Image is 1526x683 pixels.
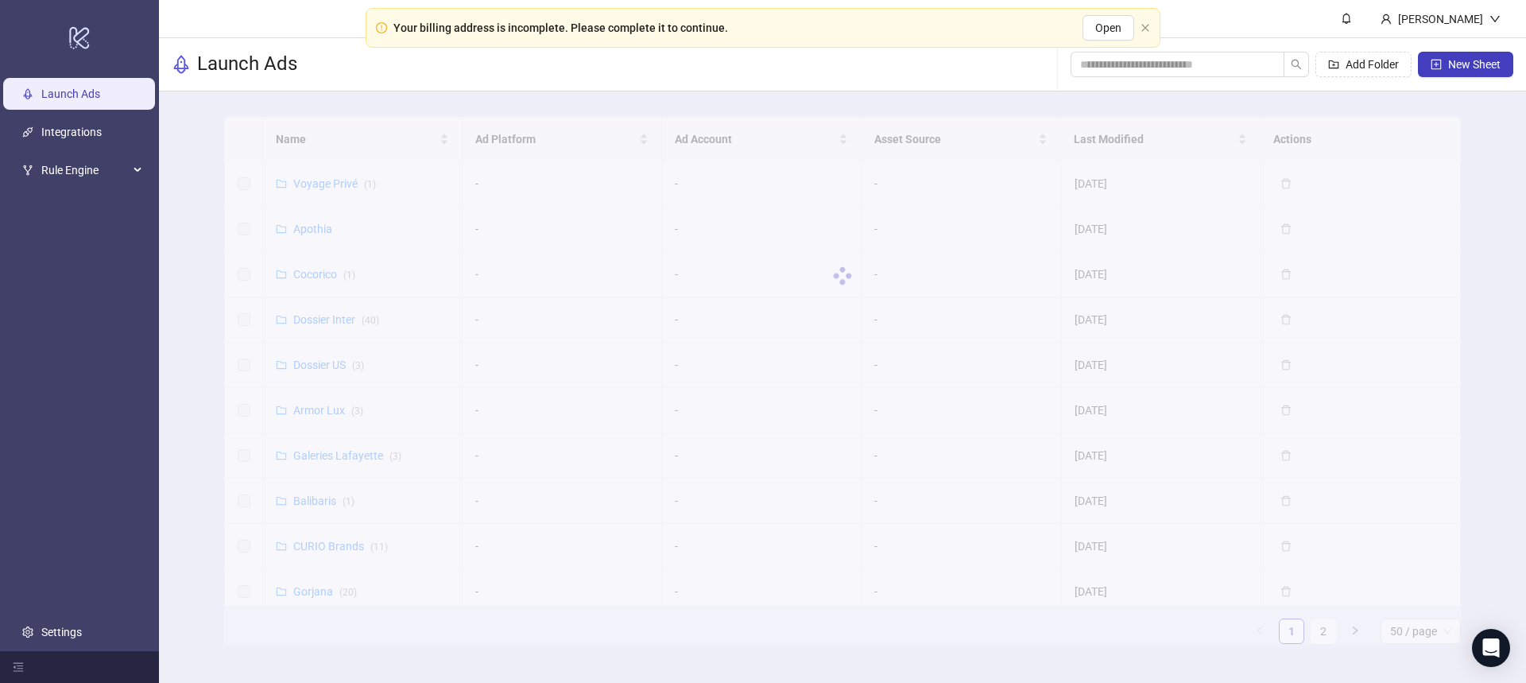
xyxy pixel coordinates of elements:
div: Open Intercom Messenger [1472,629,1510,667]
span: user [1381,14,1392,25]
span: folder-add [1328,59,1339,70]
span: down [1489,14,1501,25]
span: bell [1341,13,1352,24]
div: Your billing address is incomplete. Please complete it to continue. [393,19,728,37]
span: menu-fold [13,662,24,673]
span: New Sheet [1448,58,1501,71]
button: close [1141,23,1150,33]
span: search [1291,59,1302,70]
button: New Sheet [1418,52,1513,77]
span: plus-square [1431,59,1442,70]
span: Open [1095,21,1121,34]
span: Add Folder [1346,58,1399,71]
a: Integrations [41,126,102,139]
button: Add Folder [1315,52,1412,77]
button: Open [1083,15,1134,41]
a: Launch Ads [41,88,100,101]
h3: Launch Ads [197,52,297,77]
span: rocket [172,55,191,74]
span: fork [22,165,33,177]
span: exclamation-circle [376,22,387,33]
a: Settings [41,626,82,638]
div: [PERSON_NAME] [1392,10,1489,28]
span: Rule Engine [41,155,129,187]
